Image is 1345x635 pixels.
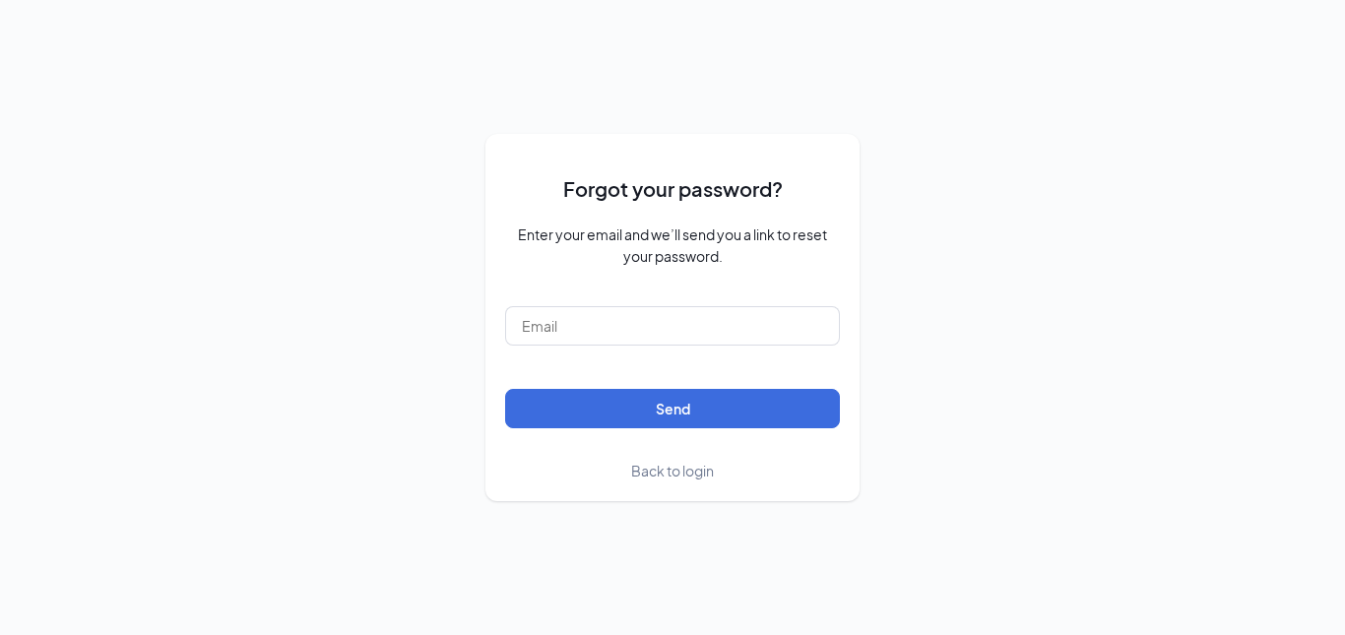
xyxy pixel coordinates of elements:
span: Back to login [631,462,714,479]
a: Back to login [631,460,714,481]
button: Send [505,389,840,428]
span: Enter your email and we’ll send you a link to reset your password. [505,223,840,267]
input: Email [505,306,840,346]
span: Forgot your password? [563,173,783,204]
